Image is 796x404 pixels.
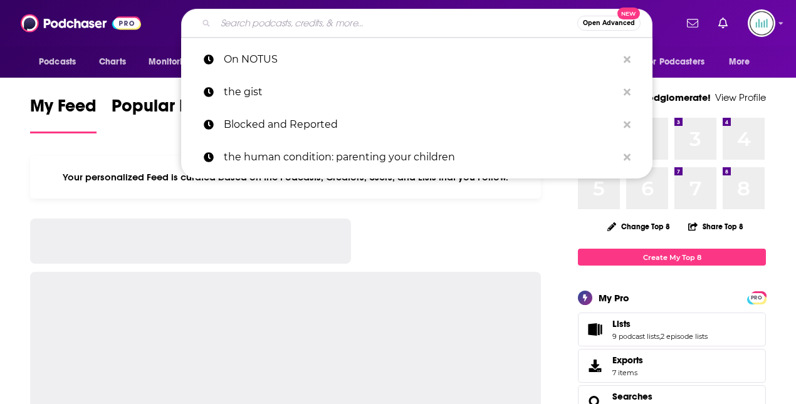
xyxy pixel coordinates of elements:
[582,321,607,338] a: Lists
[224,108,617,141] p: Blocked and Reported
[30,95,97,133] a: My Feed
[149,53,193,71] span: Monitoring
[600,219,678,234] button: Change Top 8
[636,50,723,74] button: open menu
[582,357,607,375] span: Exports
[577,16,641,31] button: Open AdvancedNew
[659,332,661,341] span: ,
[644,53,704,71] span: For Podcasters
[578,349,766,383] a: Exports
[713,13,733,34] a: Show notifications dropdown
[224,43,617,76] p: On NOTUS
[729,53,750,71] span: More
[612,332,659,341] a: 9 podcast lists
[112,95,218,133] a: Popular Feed
[612,391,652,402] a: Searches
[181,76,652,108] a: the gist
[30,50,92,74] button: open menu
[661,332,708,341] a: 2 episode lists
[749,293,764,302] a: PRO
[216,13,577,33] input: Search podcasts, credits, & more...
[720,50,766,74] button: open menu
[140,50,209,74] button: open menu
[224,76,617,108] p: the gist
[30,95,97,124] span: My Feed
[39,53,76,71] span: Podcasts
[748,9,775,37] button: Show profile menu
[112,95,218,124] span: Popular Feed
[748,9,775,37] img: User Profile
[181,108,652,141] a: Blocked and Reported
[612,355,643,366] span: Exports
[715,91,766,103] a: View Profile
[99,53,126,71] span: Charts
[612,318,708,329] a: Lists
[599,292,629,304] div: My Pro
[617,8,640,19] span: New
[224,141,617,174] p: the human condition: parenting your children
[612,368,643,377] span: 7 items
[91,50,134,74] a: Charts
[688,214,744,239] button: Share Top 8
[612,318,631,329] span: Lists
[749,293,764,303] span: PRO
[748,9,775,37] span: Logged in as podglomerate
[181,9,652,38] div: Search podcasts, credits, & more...
[583,20,635,26] span: Open Advanced
[181,43,652,76] a: On NOTUS
[181,141,652,174] a: the human condition: parenting your children
[682,13,703,34] a: Show notifications dropdown
[21,11,141,35] img: Podchaser - Follow, Share and Rate Podcasts
[578,249,766,266] a: Create My Top 8
[578,313,766,346] span: Lists
[30,156,541,199] div: Your personalized Feed is curated based on the Podcasts, Creators, Users, and Lists that you Follow.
